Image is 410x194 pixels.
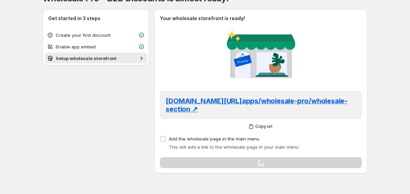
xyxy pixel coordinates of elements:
span: Create your first discount [56,32,111,38]
span: Enable app embed [56,44,96,49]
span: Setup wholesale storefront [56,56,117,61]
span: [DOMAIN_NAME][URL] apps/wholesale-pro/wholesale-section ↗ [166,97,347,113]
h2: Your wholesale storefront is ready! [160,15,362,22]
span: Add the wholesale page in the main menu [169,136,259,141]
button: Copy url [160,122,362,131]
h2: Get started in 3 steps [48,15,143,22]
span: Copy url [255,124,272,129]
span: This will add a link to the wholesale page in your main menu [169,144,299,150]
text: Wholesale [236,59,248,64]
a: [DOMAIN_NAME][URL]apps/wholesale-pro/wholesale-section ↗ [166,97,356,113]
